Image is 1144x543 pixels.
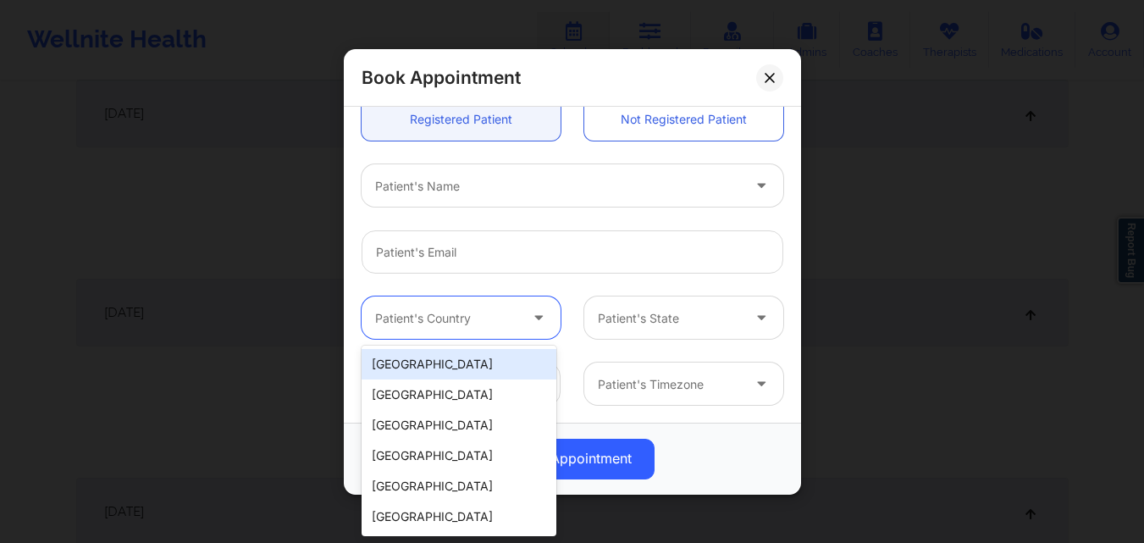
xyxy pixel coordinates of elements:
button: Book Appointment [490,438,655,479]
h2: Book Appointment [362,66,521,89]
input: Patient's Phone Number [362,363,561,406]
div: [GEOGRAPHIC_DATA] [362,471,556,501]
input: Patient's Email [362,230,783,274]
div: [GEOGRAPHIC_DATA] [362,440,556,471]
div: [GEOGRAPHIC_DATA] [362,380,556,410]
a: Not Registered Patient [584,97,783,141]
div: [GEOGRAPHIC_DATA] [362,501,556,532]
div: [GEOGRAPHIC_DATA] [362,410,556,440]
div: [GEOGRAPHIC_DATA] [362,349,556,380]
a: Registered Patient [362,97,561,141]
